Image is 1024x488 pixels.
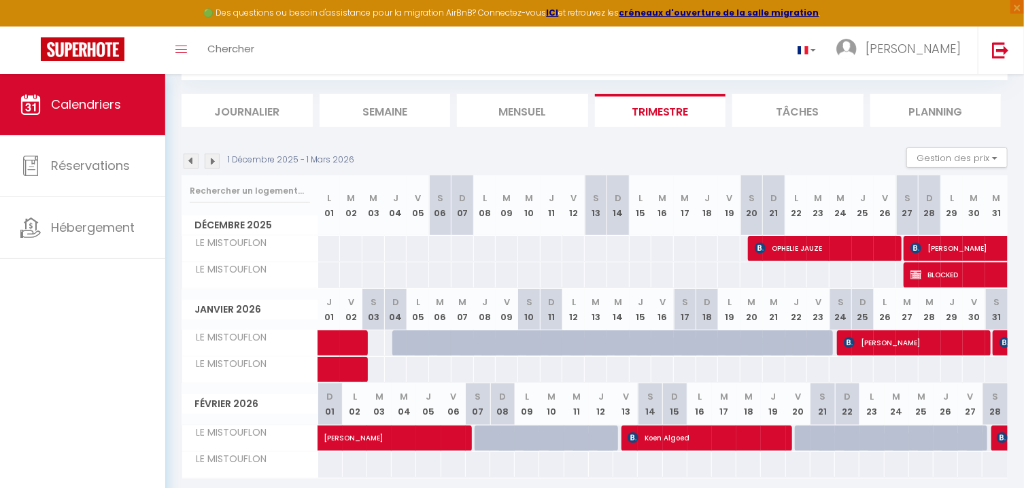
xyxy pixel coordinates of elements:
[958,383,983,425] th: 27
[407,289,429,330] th: 05
[367,383,392,425] th: 03
[525,192,533,205] abbr: M
[785,175,808,236] th: 22
[393,192,398,205] abbr: J
[515,383,539,425] th: 09
[630,289,652,330] th: 15
[795,390,801,403] abbr: V
[182,215,318,235] span: Décembre 2025
[770,192,777,205] abbr: D
[732,94,864,127] li: Tâches
[11,5,52,46] button: Ouvrir le widget de chat LiveChat
[496,289,518,330] th: 09
[696,289,719,330] th: 18
[896,289,919,330] th: 27
[318,383,343,425] th: 01
[836,192,844,205] abbr: M
[385,289,407,330] th: 04
[182,94,313,127] li: Journalier
[971,296,977,309] abbr: V
[441,383,466,425] th: 06
[593,192,599,205] abbr: S
[815,296,821,309] abbr: V
[547,7,559,18] a: ICI
[749,192,755,205] abbr: S
[457,94,588,127] li: Mensuel
[490,383,515,425] th: 08
[844,390,851,403] abbr: D
[451,289,474,330] th: 07
[416,383,441,425] th: 05
[926,192,933,205] abbr: D
[893,390,901,403] abbr: M
[712,383,736,425] th: 17
[619,7,819,18] strong: créneaux d'ouverture de la salle migration
[761,383,785,425] th: 19
[992,41,1009,58] img: logout
[819,390,825,403] abbr: S
[451,175,474,236] th: 07
[763,175,785,236] th: 21
[353,390,357,403] abbr: L
[852,289,874,330] th: 25
[844,330,986,355] span: [PERSON_NAME]
[318,175,341,236] th: 01
[184,236,271,251] span: LE MISTOUFLON
[320,94,451,127] li: Semaine
[638,192,643,205] abbr: L
[852,175,874,236] th: 25
[572,296,576,309] abbr: L
[660,296,666,309] abbr: V
[525,390,529,403] abbr: L
[548,296,555,309] abbr: D
[589,383,613,425] th: 12
[630,175,652,236] th: 15
[595,94,726,127] li: Trimestre
[51,157,130,174] span: Réservations
[810,383,835,425] th: 21
[794,192,798,205] abbr: L
[549,192,554,205] abbr: J
[963,289,985,330] th: 30
[696,175,719,236] th: 18
[672,390,679,403] abbr: D
[585,175,607,236] th: 13
[207,41,254,56] span: Chercher
[718,175,740,236] th: 19
[663,383,687,425] th: 15
[518,175,541,236] th: 10
[728,296,732,309] abbr: L
[674,289,696,330] th: 17
[968,390,974,403] abbr: V
[687,383,712,425] th: 16
[726,192,732,205] abbr: V
[429,175,451,236] th: 06
[704,296,711,309] abbr: D
[407,175,429,236] th: 05
[573,390,581,403] abbr: M
[607,175,630,236] th: 14
[950,192,954,205] abbr: L
[598,390,604,403] abbr: J
[318,289,341,330] th: 01
[836,39,857,59] img: ...
[539,383,564,425] th: 10
[681,192,689,205] abbr: M
[698,390,702,403] abbr: L
[184,425,271,440] span: LE MISTOUFLON
[736,383,761,425] th: 18
[182,394,318,414] span: Février 2026
[963,175,985,236] th: 30
[882,192,888,205] abbr: V
[429,289,451,330] th: 06
[771,390,776,403] abbr: J
[375,390,383,403] abbr: M
[870,390,874,403] abbr: L
[197,27,264,74] a: Chercher
[41,37,124,61] img: Super Booking
[592,296,600,309] abbr: M
[983,383,1008,425] th: 28
[793,296,799,309] abbr: J
[190,179,310,203] input: Rechercher un logement...
[326,296,332,309] abbr: J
